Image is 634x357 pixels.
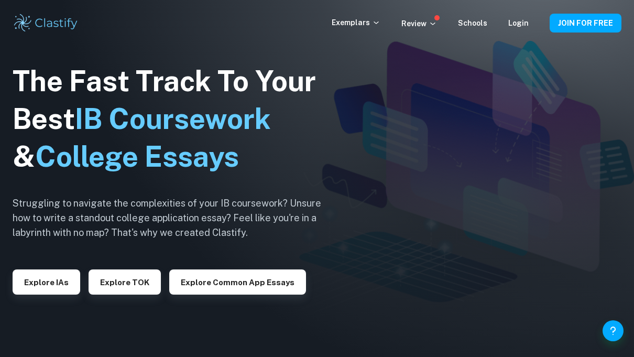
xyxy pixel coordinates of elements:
[75,102,271,135] span: IB Coursework
[332,17,380,28] p: Exemplars
[508,19,529,27] a: Login
[550,14,621,33] button: JOIN FOR FREE
[35,140,239,173] span: College Essays
[13,196,337,240] h6: Struggling to navigate the complexities of your IB coursework? Unsure how to write a standout col...
[89,269,161,295] button: Explore TOK
[169,269,306,295] button: Explore Common App essays
[13,13,79,34] img: Clastify logo
[603,320,624,341] button: Help and Feedback
[458,19,487,27] a: Schools
[401,18,437,29] p: Review
[169,277,306,287] a: Explore Common App essays
[89,277,161,287] a: Explore TOK
[13,277,80,287] a: Explore IAs
[13,269,80,295] button: Explore IAs
[13,62,337,176] h1: The Fast Track To Your Best &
